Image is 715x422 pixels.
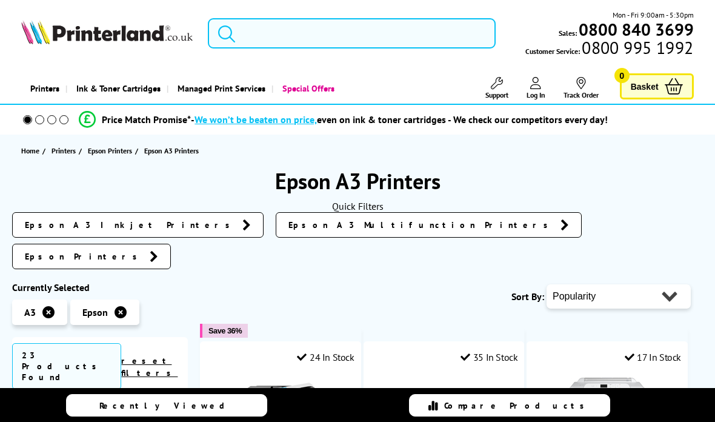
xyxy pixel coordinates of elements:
[88,144,135,157] a: Epson Printers
[82,306,108,318] span: Epson
[564,77,599,99] a: Track Order
[297,351,354,363] div: 24 In Stock
[579,18,694,41] b: 0800 840 3699
[625,351,681,363] div: 17 In Stock
[271,73,341,104] a: Special Offers
[6,109,681,130] li: modal_Promise
[121,355,178,378] a: reset filters
[88,144,132,157] span: Epson Printers
[580,42,693,53] span: 0800 995 1992
[102,113,191,126] span: Price Match Promise*
[527,77,545,99] a: Log In
[144,146,199,155] span: Epson A3 Printers
[511,290,544,303] span: Sort By:
[525,42,693,57] span: Customer Service:
[12,343,121,389] span: 23 Products Found
[195,113,317,126] span: We won’t be beaten on price,
[167,73,271,104] a: Managed Print Services
[276,212,582,238] a: Epson A3 Multifunction Printers
[21,20,193,47] a: Printerland Logo
[485,90,508,99] span: Support
[12,212,264,238] a: Epson A3 Inkjet Printers
[76,73,161,104] span: Ink & Toner Cartridges
[288,219,554,231] span: Epson A3 Multifunction Printers
[21,20,193,44] img: Printerland Logo
[25,219,236,231] span: Epson A3 Inkjet Printers
[409,394,610,417] a: Compare Products
[208,326,242,335] span: Save 36%
[52,144,76,157] span: Printers
[66,394,267,417] a: Recently Viewed
[65,73,167,104] a: Ink & Toner Cartridges
[52,144,79,157] a: Printers
[577,24,694,35] a: 0800 840 3699
[200,324,248,338] button: Save 36%
[25,250,144,263] span: Epson Printers
[559,27,577,39] span: Sales:
[12,167,703,195] h1: Epson A3 Printers
[614,68,630,83] span: 0
[620,73,694,99] a: Basket 0
[613,9,694,21] span: Mon - Fri 9:00am - 5:30pm
[21,144,42,157] a: Home
[21,73,65,104] a: Printers
[12,281,188,293] div: Currently Selected
[12,244,171,269] a: Epson Printers
[24,306,36,318] span: A3
[485,77,508,99] a: Support
[527,90,545,99] span: Log In
[631,78,659,95] span: Basket
[461,351,517,363] div: 35 In Stock
[444,400,591,411] span: Compare Products
[191,113,608,126] div: - even on ink & toner cartridges - We check our competitors every day!
[12,200,703,212] div: Quick Filters
[99,400,237,411] span: Recently Viewed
